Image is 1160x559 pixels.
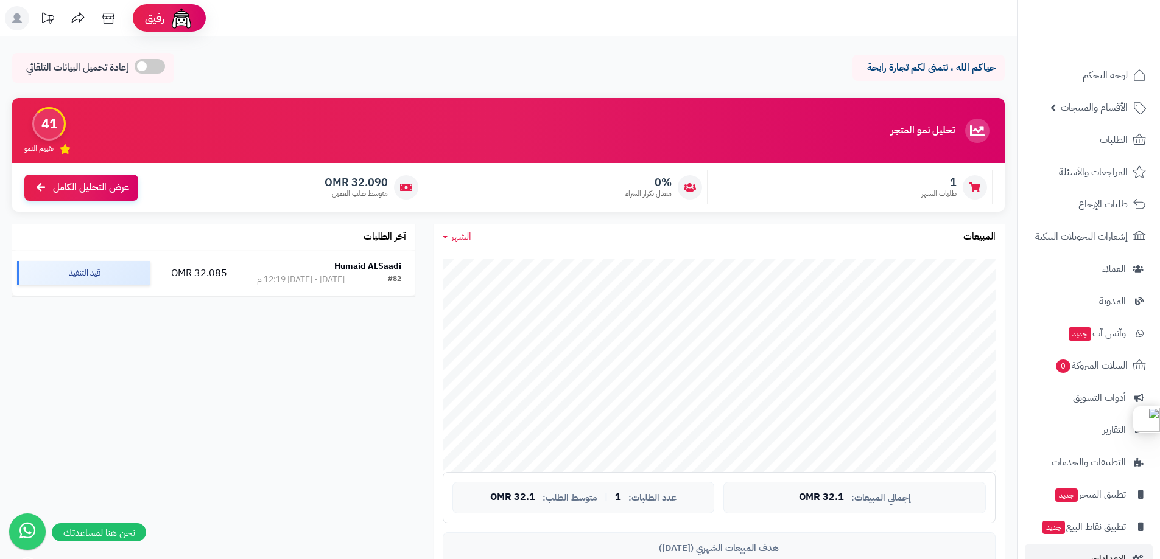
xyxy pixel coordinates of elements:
[490,492,535,503] span: 32.1 OMR
[1069,327,1091,341] span: جديد
[1025,158,1153,187] a: المراجعات والأسئلة
[963,232,996,243] h3: المبيعات
[1025,319,1153,348] a: وآتس آبجديد
[364,232,406,243] h3: آخر الطلبات
[862,61,996,75] p: حياكم الله ، نتمنى لكم تجارة رابحة
[1035,228,1128,245] span: إشعارات التحويلات البنكية
[1083,67,1128,84] span: لوحة التحكم
[1025,190,1153,219] a: طلبات الإرجاع
[1102,260,1126,277] span: العملاء
[1025,286,1153,316] a: المدونة
[1078,196,1128,213] span: طلبات الإرجاع
[1073,389,1126,406] span: أدوات التسويق
[452,542,986,555] div: هدف المبيعات الشهري ([DATE])
[1041,518,1126,535] span: تطبيق نقاط البيع
[1067,325,1126,342] span: وآتس آب
[24,175,138,201] a: عرض التحليل الكامل
[334,260,401,273] strong: Humaid ALSaadi
[1025,415,1153,445] a: التقارير
[1025,222,1153,251] a: إشعارات التحويلات البنكية
[1055,488,1078,502] span: جديد
[1077,21,1148,46] img: logo-2.png
[921,189,957,199] span: طلبات الشهر
[169,6,194,30] img: ai-face.png
[325,176,388,189] span: 32.090 OMR
[1052,454,1126,471] span: التطبيقات والخدمات
[1025,125,1153,155] a: الطلبات
[1055,357,1128,374] span: السلات المتروكة
[921,176,957,189] span: 1
[1025,254,1153,283] a: العملاء
[851,493,911,503] span: إجمالي المبيعات:
[24,144,54,154] span: تقييم النمو
[1055,359,1071,373] span: 0
[1025,448,1153,477] a: التطبيقات والخدمات
[1025,351,1153,380] a: السلات المتروكة0
[1099,293,1126,310] span: المدونة
[1100,131,1128,148] span: الطلبات
[1054,486,1126,503] span: تطبيق المتجر
[605,493,608,502] span: |
[145,11,164,26] span: رفيق
[628,493,677,503] span: عدد الطلبات:
[1103,422,1126,439] span: التقارير
[615,492,621,503] span: 1
[53,181,129,195] span: عرض التحليل الكامل
[26,61,128,75] span: إعادة تحميل البيانات التلقائي
[1025,480,1153,509] a: تطبيق المتجرجديد
[257,274,345,286] div: [DATE] - [DATE] 12:19 م
[325,189,388,199] span: متوسط طلب العميل
[1025,512,1153,541] a: تطبيق نقاط البيعجديد
[1061,99,1128,116] span: الأقسام والمنتجات
[155,251,243,296] td: 32.085 OMR
[443,230,471,244] a: الشهر
[1025,61,1153,90] a: لوحة التحكم
[891,125,955,136] h3: تحليل نمو المتجر
[17,261,150,285] div: قيد التنفيذ
[1025,383,1153,412] a: أدوات التسويق
[625,176,672,189] span: 0%
[625,189,672,199] span: معدل تكرار الشراء
[543,493,597,503] span: متوسط الطلب:
[799,492,844,503] span: 32.1 OMR
[1059,164,1128,181] span: المراجعات والأسئلة
[388,274,401,286] div: #82
[1042,521,1065,534] span: جديد
[451,229,471,244] span: الشهر
[32,6,63,33] a: تحديثات المنصة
